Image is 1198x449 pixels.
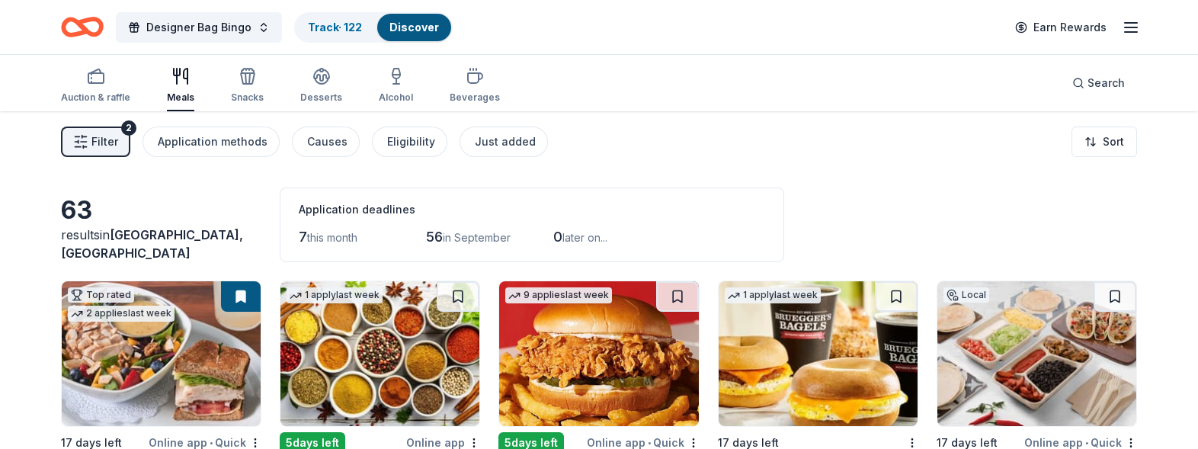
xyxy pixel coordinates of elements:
div: Beverages [450,91,500,104]
div: results [61,226,261,262]
span: 56 [426,229,443,245]
span: later on... [562,231,607,244]
button: Application methods [143,127,280,157]
a: Earn Rewards [1006,14,1116,41]
img: Image for Turning Point Restaurants [62,281,261,426]
span: 7 [299,229,307,245]
a: Home [61,9,104,45]
span: [GEOGRAPHIC_DATA], [GEOGRAPHIC_DATA] [61,227,243,261]
button: Beverages [450,61,500,111]
div: Eligibility [387,133,435,151]
span: 0 [553,229,562,245]
button: Snacks [231,61,264,111]
button: Causes [292,127,360,157]
button: Alcohol [379,61,413,111]
span: • [648,437,651,449]
div: 1 apply last week [725,287,821,303]
span: Designer Bag Bingo [146,18,251,37]
span: • [1085,437,1088,449]
div: 2 applies last week [68,306,175,322]
img: Image for Price Chopper [280,281,479,426]
img: Image for KBP Foods [499,281,698,426]
button: Just added [460,127,548,157]
img: Image for Mad Mex [937,281,1136,426]
span: this month [307,231,357,244]
button: Track· 122Discover [294,12,453,43]
span: in [61,227,243,261]
div: Local [943,287,989,303]
div: 2 [121,120,136,136]
span: Sort [1103,133,1124,151]
a: Track· 122 [308,21,362,34]
button: Sort [1071,127,1137,157]
div: 63 [61,195,261,226]
button: Filter2 [61,127,130,157]
div: Application deadlines [299,200,765,219]
div: Alcohol [379,91,413,104]
button: Auction & raffle [61,61,130,111]
div: Causes [307,133,348,151]
div: 1 apply last week [287,287,383,303]
div: Desserts [300,91,342,104]
span: in September [443,231,511,244]
button: Designer Bag Bingo [116,12,282,43]
div: Meals [167,91,194,104]
button: Search [1060,68,1137,98]
button: Desserts [300,61,342,111]
div: Application methods [158,133,267,151]
img: Image for Bruegger's Bagels [719,281,918,426]
button: Eligibility [372,127,447,157]
span: • [210,437,213,449]
span: Search [1087,74,1125,92]
a: Discover [389,21,439,34]
div: Just added [475,133,536,151]
span: Filter [91,133,118,151]
div: Top rated [68,287,134,303]
button: Meals [167,61,194,111]
div: Auction & raffle [61,91,130,104]
div: Snacks [231,91,264,104]
div: 9 applies last week [505,287,612,303]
